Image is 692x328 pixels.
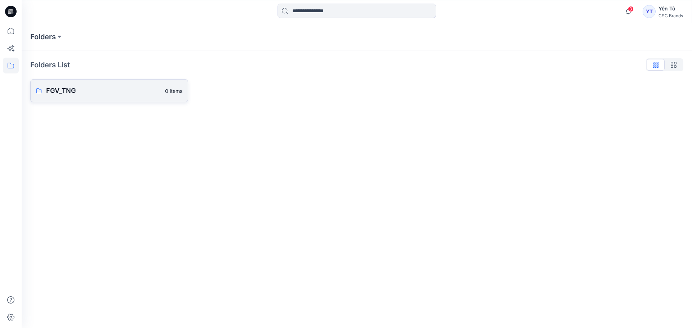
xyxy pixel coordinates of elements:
p: FGV_TNG [46,86,161,96]
a: Folders [30,32,56,42]
div: Yến Tô [658,4,683,13]
span: 3 [628,6,634,12]
p: Folders List [30,59,70,70]
p: 0 items [165,87,182,95]
div: CSC Brands [658,13,683,18]
div: YT [643,5,656,18]
a: FGV_TNG0 items [30,79,188,102]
